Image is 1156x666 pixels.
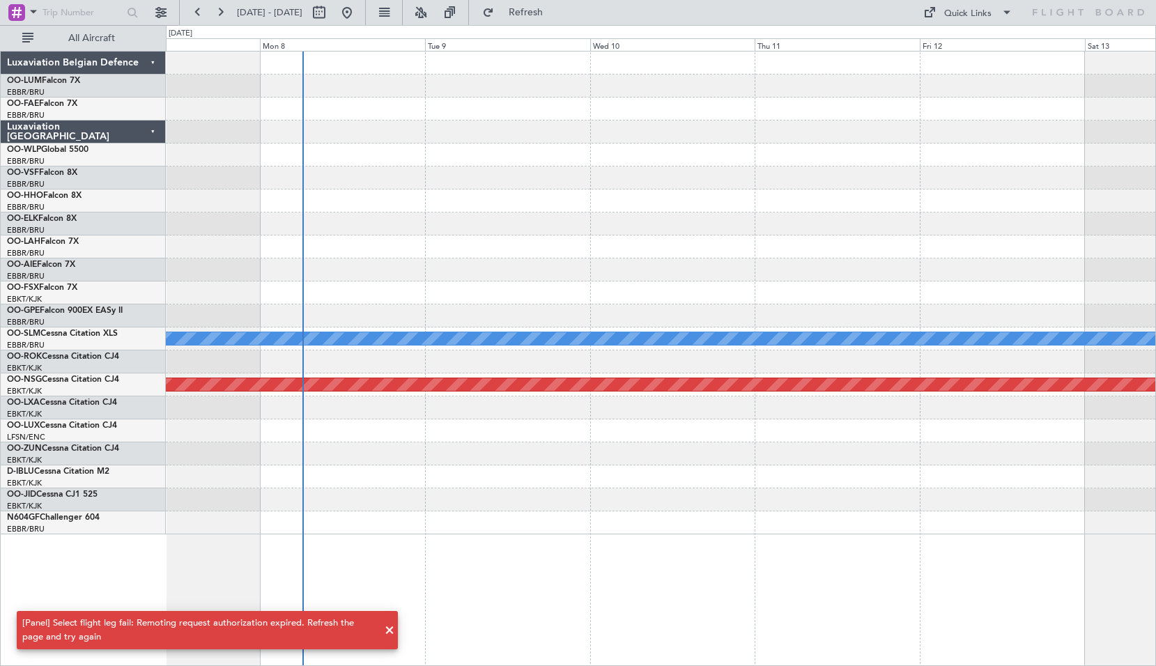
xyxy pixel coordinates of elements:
div: Wed 10 [590,38,755,51]
a: OO-WLPGlobal 5500 [7,146,88,154]
div: Sun 7 [95,38,261,51]
a: EBBR/BRU [7,524,45,534]
div: Fri 12 [920,38,1085,51]
a: OO-ZUNCessna Citation CJ4 [7,444,119,453]
a: EBKT/KJK [7,363,42,373]
button: All Aircraft [15,27,151,49]
span: OO-VSF [7,169,39,177]
span: D-IBLU [7,467,34,476]
a: OO-SLMCessna Citation XLS [7,330,118,338]
span: OO-LAH [7,238,40,246]
span: Refresh [497,8,555,17]
a: EBKT/KJK [7,386,42,396]
a: EBBR/BRU [7,225,45,235]
a: OO-VSFFalcon 8X [7,169,77,177]
a: EBKT/KJK [7,455,42,465]
span: [DATE] - [DATE] [237,6,302,19]
a: EBBR/BRU [7,156,45,166]
a: LFSN/ENC [7,432,45,442]
a: OO-ELKFalcon 8X [7,215,77,223]
a: EBKT/KJK [7,501,42,511]
a: EBBR/BRU [7,340,45,350]
span: OO-FAE [7,100,39,108]
a: EBBR/BRU [7,248,45,258]
span: N604GF [7,513,40,522]
a: OO-FSXFalcon 7X [7,284,77,292]
a: OO-LXACessna Citation CJ4 [7,398,117,407]
a: EBBR/BRU [7,179,45,189]
a: OO-JIDCessna CJ1 525 [7,490,98,499]
a: EBKT/KJK [7,478,42,488]
a: EBKT/KJK [7,294,42,304]
div: Quick Links [944,7,992,21]
div: Tue 9 [425,38,590,51]
button: Quick Links [916,1,1019,24]
span: OO-LXA [7,398,40,407]
span: OO-WLP [7,146,41,154]
span: OO-LUX [7,421,40,430]
a: EBBR/BRU [7,87,45,98]
a: EBBR/BRU [7,202,45,212]
input: Trip Number [43,2,123,23]
div: [Panel] Select flight leg fail: Remoting request authorization expired. Refresh the page and try ... [22,617,377,644]
button: Refresh [476,1,560,24]
span: All Aircraft [36,33,147,43]
span: OO-AIE [7,261,37,269]
a: OO-HHOFalcon 8X [7,192,82,200]
span: OO-ELK [7,215,38,223]
div: Thu 11 [755,38,920,51]
a: OO-LUXCessna Citation CJ4 [7,421,117,430]
a: EBBR/BRU [7,317,45,327]
a: D-IBLUCessna Citation M2 [7,467,109,476]
a: EBBR/BRU [7,271,45,281]
a: OO-AIEFalcon 7X [7,261,75,269]
a: OO-FAEFalcon 7X [7,100,77,108]
a: OO-GPEFalcon 900EX EASy II [7,307,123,315]
a: OO-NSGCessna Citation CJ4 [7,375,119,384]
span: OO-LUM [7,77,42,85]
div: [DATE] [169,28,192,40]
span: OO-HHO [7,192,43,200]
span: OO-GPE [7,307,40,315]
span: OO-ZUN [7,444,42,453]
a: N604GFChallenger 604 [7,513,100,522]
span: OO-JID [7,490,36,499]
span: OO-FSX [7,284,39,292]
a: EBBR/BRU [7,110,45,121]
a: OO-LUMFalcon 7X [7,77,80,85]
a: OO-ROKCessna Citation CJ4 [7,353,119,361]
span: OO-SLM [7,330,40,338]
a: OO-LAHFalcon 7X [7,238,79,246]
span: OO-NSG [7,375,42,384]
div: Mon 8 [260,38,425,51]
a: EBKT/KJK [7,409,42,419]
span: OO-ROK [7,353,42,361]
